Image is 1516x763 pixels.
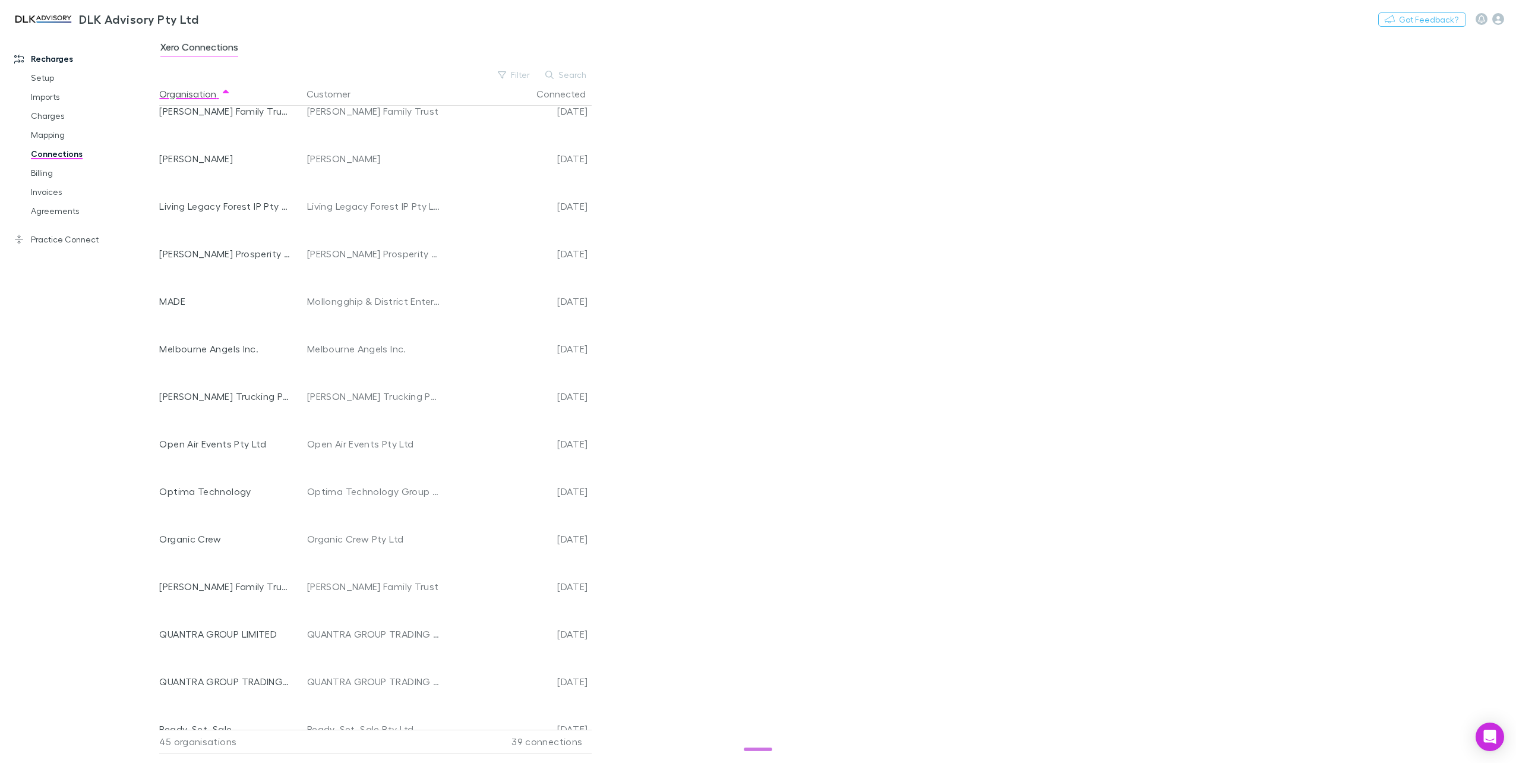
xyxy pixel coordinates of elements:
[445,278,588,325] div: [DATE]
[159,135,290,182] div: [PERSON_NAME]
[159,705,290,753] div: Ready. Set. Sale
[12,12,74,26] img: DLK Advisory Pty Ltd's Logo
[159,515,290,563] div: Organic Crew
[2,49,166,68] a: Recharges
[492,68,537,82] button: Filter
[159,87,290,135] div: [PERSON_NAME] Family Trust
[445,87,588,135] div: [DATE]
[445,182,588,230] div: [DATE]
[445,705,588,753] div: [DATE]
[159,420,290,468] div: Open Air Events Pty Ltd
[19,68,166,87] a: Setup
[159,730,302,753] div: 45 organisations
[5,5,206,33] a: DLK Advisory Pty Ltd
[445,230,588,278] div: [DATE]
[445,135,588,182] div: [DATE]
[19,106,166,125] a: Charges
[307,278,441,325] div: Mollongghip & District Enterprises Pty Ltd
[159,278,290,325] div: MADE
[159,182,290,230] div: Living Legacy Forest IP Pty Ltd
[536,82,600,106] button: Connected
[307,373,441,420] div: [PERSON_NAME] Trucking Pty Ltd
[307,705,441,753] div: Ready. Set. Sale Pty Ltd
[19,87,166,106] a: Imports
[445,515,588,563] div: [DATE]
[445,420,588,468] div: [DATE]
[307,182,441,230] div: Living Legacy Forest IP Pty Ltd
[160,41,238,56] span: Xero Connections
[159,325,290,373] div: Melbourne Angels Inc.
[307,563,441,610] div: [PERSON_NAME] Family Trust
[445,468,588,515] div: [DATE]
[159,230,290,278] div: [PERSON_NAME] Prosperity Pty Ltd
[445,658,588,705] div: [DATE]
[307,230,441,278] div: [PERSON_NAME] Prosperity Pty Ltd
[1378,12,1466,27] button: Got Feedback?
[307,610,441,658] div: QUANTRA GROUP TRADING PTY LTD
[19,201,166,220] a: Agreements
[307,325,441,373] div: Melbourne Angels Inc.
[159,563,290,610] div: [PERSON_NAME] Family Trust
[159,610,290,658] div: QUANTRA GROUP LIMITED
[2,230,166,249] a: Practice Connect
[79,12,198,26] h3: DLK Advisory Pty Ltd
[307,87,441,135] div: [PERSON_NAME] Family Trust
[444,730,587,753] div: 39 connections
[445,610,588,658] div: [DATE]
[1476,723,1504,751] div: Open Intercom Messenger
[307,135,441,182] div: [PERSON_NAME]
[159,658,290,705] div: QUANTRA GROUP TRADING PTY LTD
[19,125,166,144] a: Mapping
[19,182,166,201] a: Invoices
[539,68,593,82] button: Search
[307,82,365,106] button: Customer
[445,563,588,610] div: [DATE]
[159,468,290,515] div: Optima Technology
[159,373,290,420] div: [PERSON_NAME] Trucking Pty Ltd
[445,373,588,420] div: [DATE]
[19,163,166,182] a: Billing
[307,658,441,705] div: QUANTRA GROUP TRADING PTY LTD
[19,144,166,163] a: Connections
[307,420,441,468] div: Open Air Events Pty Ltd
[307,468,441,515] div: Optima Technology Group (Operations) Pty Ltd
[159,82,230,106] button: Organisation
[307,515,441,563] div: Organic Crew Pty Ltd
[445,325,588,373] div: [DATE]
